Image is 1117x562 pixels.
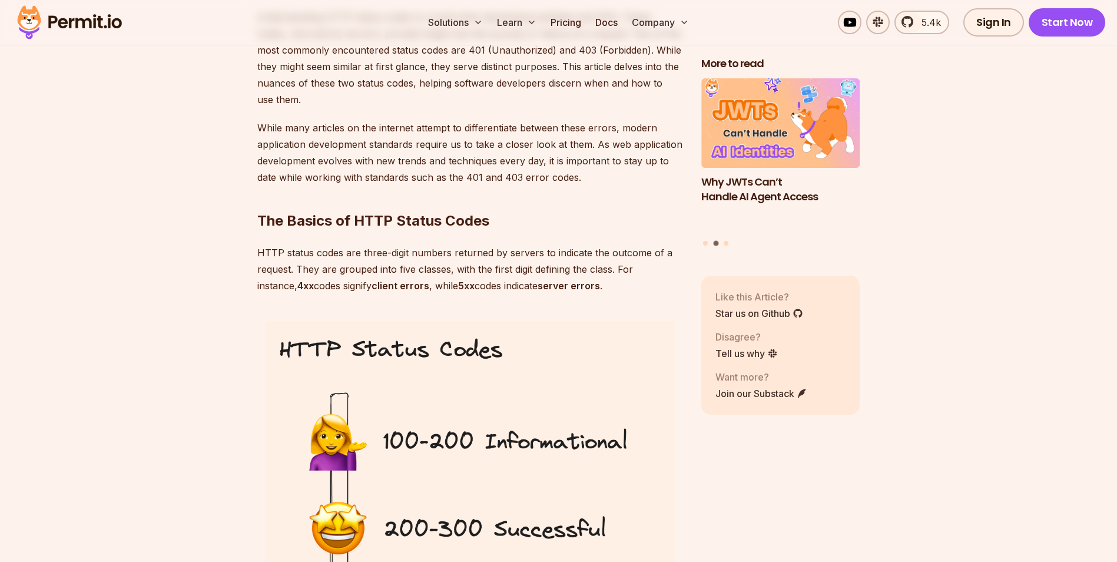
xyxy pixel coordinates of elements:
h3: Why JWTs Can’t Handle AI Agent Access [701,174,860,204]
button: Go to slide 1 [703,240,708,245]
a: Why JWTs Can’t Handle AI Agent AccessWhy JWTs Can’t Handle AI Agent Access [701,78,860,233]
span: 5.4k [914,15,941,29]
li: 2 of 3 [701,78,860,233]
a: Join our Substack [715,386,807,400]
a: Star us on Github [715,306,803,320]
p: Like this Article? [715,289,803,303]
img: Why JWTs Can’t Handle AI Agent Access [701,78,860,168]
button: Go to slide 3 [724,240,728,245]
strong: 4xx [297,280,314,292]
strong: 5xx [458,280,475,292]
a: Pricing [546,11,586,34]
p: HTTP status codes are three-digit numbers returned by servers to indicate the outcome of a reques... [257,244,682,294]
a: Docs [591,11,622,34]
button: Company [627,11,694,34]
p: Disagree? [715,329,778,343]
img: Permit logo [12,2,127,42]
p: Understanding HTTP status codes is crucial when developing websites and APIs. These codes, return... [257,9,682,108]
a: Start Now [1029,8,1106,37]
a: Tell us why [715,346,778,360]
h2: More to read [701,57,860,71]
a: 5.4k [894,11,949,34]
strong: server errors [538,280,600,292]
button: Solutions [423,11,488,34]
p: Want more? [715,369,807,384]
h2: The Basics of HTTP Status Codes [257,164,682,230]
div: Posts [701,78,860,247]
strong: client errors [372,280,429,292]
a: Sign In [963,8,1024,37]
button: Go to slide 2 [713,240,718,246]
p: While many articles on the internet attempt to differentiate between these errors, modern applica... [257,120,682,186]
button: Learn [492,11,541,34]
